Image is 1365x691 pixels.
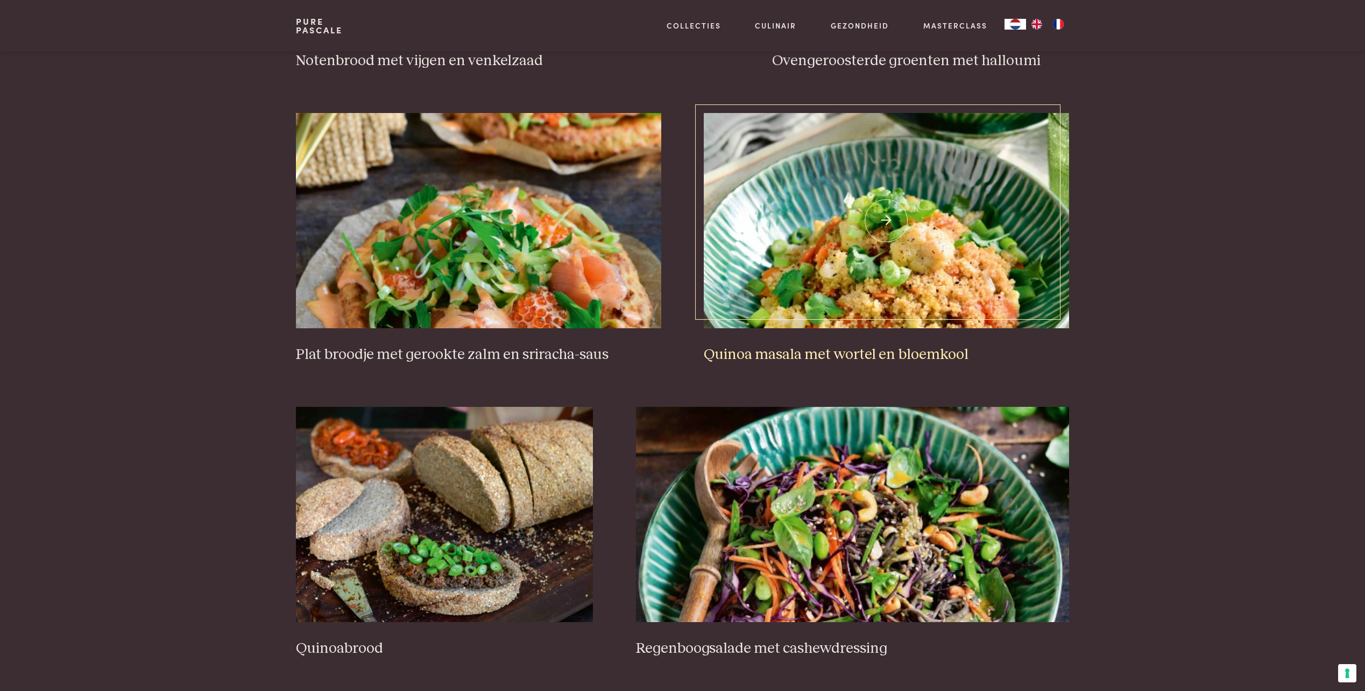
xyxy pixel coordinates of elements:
[636,407,1069,658] a: Regenboogsalade met cashewdressing Regenboogsalade met cashewdressing
[772,52,1069,70] h3: Ovengeroosterde groenten met halloumi
[1005,19,1069,30] aside: Language selected: Nederlands
[923,20,987,31] a: Masterclass
[636,407,1069,622] img: Regenboogsalade met cashewdressing
[296,52,729,70] h3: Notenbrood met vijgen en venkelzaad
[1338,664,1356,682] button: Uw voorkeuren voor toestemming voor trackingtechnologieën
[704,113,1069,328] img: Quinoa masala met wortel en bloemkool
[1005,19,1026,30] a: NL
[636,639,1069,658] h3: Regenboogsalade met cashewdressing
[296,113,661,364] a: Plat broodje met gerookte zalm en sriracha-saus Plat broodje met gerookte zalm en sriracha-saus
[1026,19,1069,30] ul: Language list
[755,20,796,31] a: Culinair
[667,20,721,31] a: Collecties
[1048,19,1069,30] a: FR
[704,345,1069,364] h3: Quinoa masala met wortel en bloemkool
[296,17,343,34] a: PurePascale
[704,113,1069,364] a: Quinoa masala met wortel en bloemkool Quinoa masala met wortel en bloemkool
[296,639,593,658] h3: Quinoabrood
[296,345,661,364] h3: Plat broodje met gerookte zalm en sriracha-saus
[296,407,593,658] a: Quinoabrood Quinoabrood
[296,407,593,622] img: Quinoabrood
[1005,19,1026,30] div: Language
[831,20,889,31] a: Gezondheid
[1026,19,1048,30] a: EN
[296,113,661,328] img: Plat broodje met gerookte zalm en sriracha-saus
